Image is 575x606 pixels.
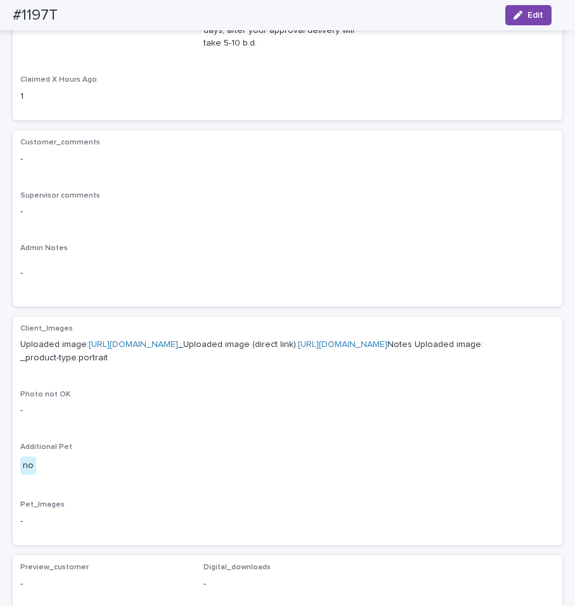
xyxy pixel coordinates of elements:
[20,443,72,451] span: Additional Pet
[20,139,100,146] span: Customer_comments
[20,244,68,252] span: Admin Notes
[20,267,555,280] p: -
[20,338,555,365] p: Uploaded image: _Uploaded image (direct link): Notes Uploaded image: _product-type:portrait
[20,578,188,591] p: -
[20,325,73,332] span: Client_Images
[204,564,271,571] span: Digital_downloads
[20,90,188,103] p: 1
[89,340,178,349] a: [URL][DOMAIN_NAME]
[20,564,89,571] span: Preview_customer
[20,192,100,199] span: Supervisor comments
[204,578,371,591] p: -
[298,340,387,349] a: [URL][DOMAIN_NAME]
[20,205,555,218] p: -
[13,6,58,25] h2: #1197T
[20,153,555,166] p: -
[527,11,543,20] span: Edit
[20,76,97,84] span: Claimed X Hours Ago
[20,404,555,417] p: -
[20,515,555,528] p: -
[505,5,552,25] button: Edit
[20,501,65,508] span: Pet_Images
[20,391,70,398] span: Photo not OK
[20,457,36,475] div: no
